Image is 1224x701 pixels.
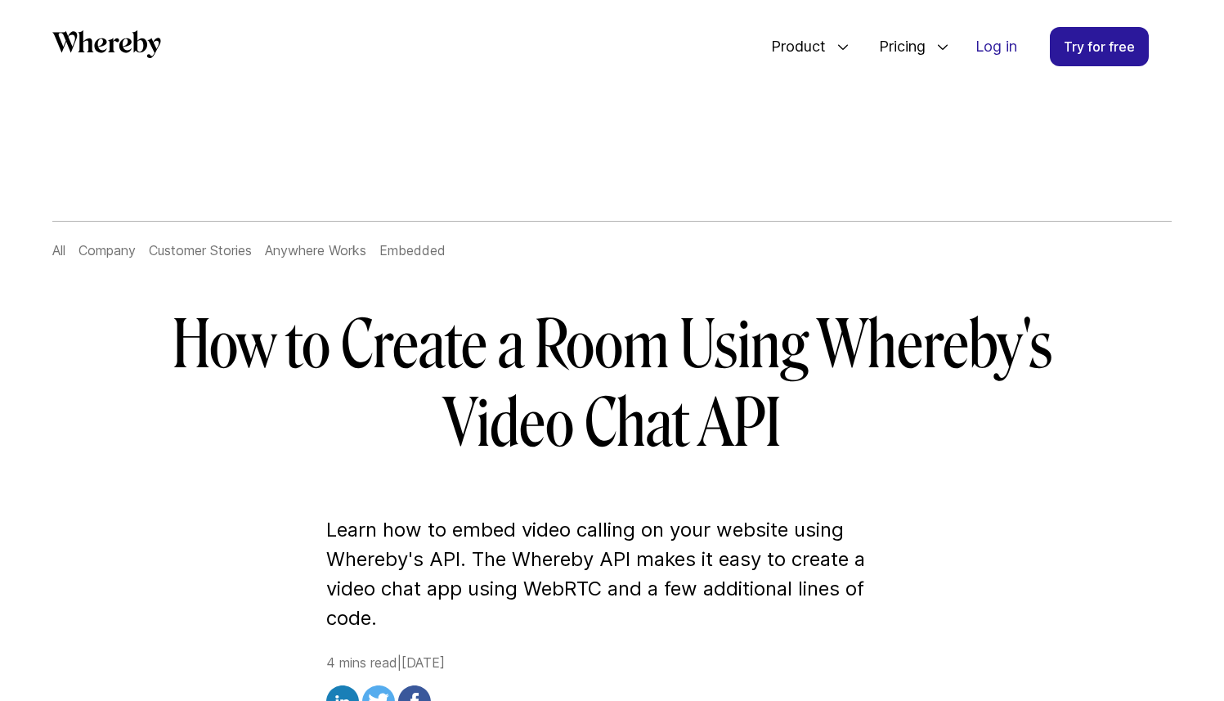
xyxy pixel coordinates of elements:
[52,242,65,258] a: All
[379,242,446,258] a: Embedded
[755,20,830,74] span: Product
[52,30,161,58] svg: Whereby
[141,306,1083,463] h1: How to Create a Room Using Whereby's Video Chat API
[863,20,930,74] span: Pricing
[326,515,899,633] p: Learn how to embed video calling on your website using Whereby's API. The Whereby API makes it ea...
[149,242,252,258] a: Customer Stories
[78,242,136,258] a: Company
[52,30,161,64] a: Whereby
[265,242,366,258] a: Anywhere Works
[962,28,1030,65] a: Log in
[1050,27,1149,66] a: Try for free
